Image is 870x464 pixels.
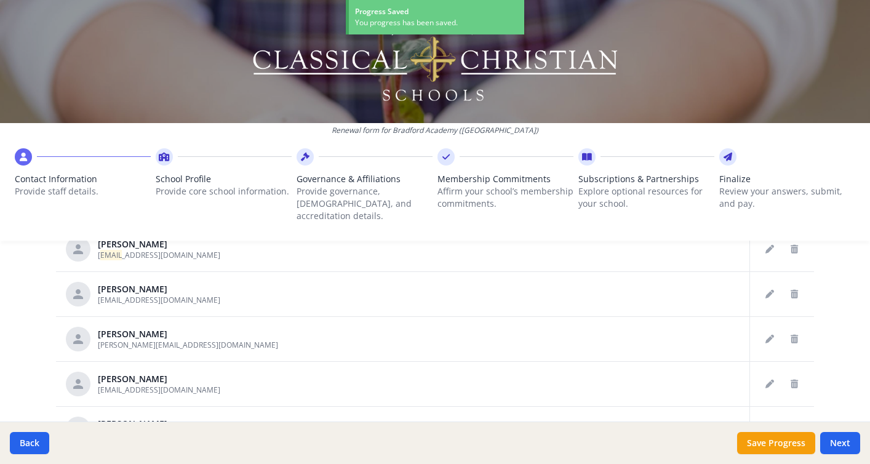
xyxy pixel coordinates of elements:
button: Delete staff [784,419,804,439]
button: Next [820,432,860,454]
button: Edit staff [760,284,780,304]
button: Save Progress [737,432,815,454]
span: Subscriptions & Partnerships [578,173,714,185]
div: [PERSON_NAME] [98,418,220,430]
button: Delete staff [784,329,804,349]
button: Edit staff [760,419,780,439]
div: [PERSON_NAME] [98,373,220,385]
p: Explore optional resources for your school. [578,185,714,210]
div: [PERSON_NAME] [98,283,220,295]
span: [EMAIL_ADDRESS][DOMAIN_NAME] [98,250,220,260]
p: Affirm your school’s membership commitments. [437,185,573,210]
div: You progress has been saved. [355,17,518,28]
button: Back [10,432,49,454]
img: Logo [251,18,620,105]
span: [PERSON_NAME][EMAIL_ADDRESS][DOMAIN_NAME] [98,340,278,350]
p: Provide staff details. [15,185,151,198]
span: Membership Commitments [437,173,573,185]
div: Progress Saved [355,6,518,17]
span: [EMAIL_ADDRESS][DOMAIN_NAME] [98,295,220,305]
p: Provide core school information. [156,185,292,198]
span: Governance & Affiliations [297,173,433,185]
span: School Profile [156,173,292,185]
button: Edit staff [760,374,780,394]
button: Delete staff [784,374,804,394]
button: Delete staff [784,284,804,304]
p: Provide governance, [DEMOGRAPHIC_DATA], and accreditation details. [297,185,433,222]
span: Finalize [719,173,855,185]
div: [PERSON_NAME] [98,328,278,340]
span: [EMAIL_ADDRESS][DOMAIN_NAME] [98,385,220,395]
p: Review your answers, submit, and pay. [719,185,855,210]
button: Edit staff [760,329,780,349]
span: Contact Information [15,173,151,185]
